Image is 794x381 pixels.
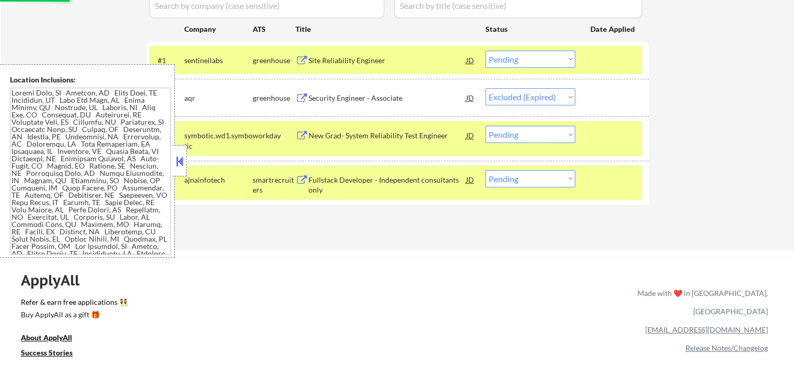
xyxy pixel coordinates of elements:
div: JD [465,170,476,189]
a: [EMAIL_ADDRESS][DOMAIN_NAME] [645,325,768,334]
div: Security Engineer - Associate [309,93,466,103]
div: ATS [253,24,295,34]
div: Site Reliability Engineer [309,55,466,66]
div: #1 [158,55,176,66]
div: aqr [184,93,253,103]
div: smartrecruiters [253,175,295,195]
a: About ApplyAll [21,332,87,346]
div: JD [465,88,476,107]
div: New Grad- System Reliability Test Engineer [309,130,466,141]
div: Title [295,24,476,34]
div: Fullstack Developer - Independent consultants only [309,175,466,195]
a: Buy ApplyAll as a gift 🎁 [21,309,125,323]
div: JD [465,126,476,145]
div: Location Inclusions: [10,75,171,85]
div: Status [485,19,575,38]
a: Release Notes/Changelog [685,343,768,352]
u: Success Stories [21,348,73,357]
div: workday [253,130,295,141]
a: Refer & earn free applications 👯‍♀️ [21,299,419,309]
div: greenhouse [253,55,295,66]
a: Success Stories [21,348,87,361]
div: sentinellabs [184,55,253,66]
div: greenhouse [253,93,295,103]
u: About ApplyAll [21,333,72,342]
div: Buy ApplyAll as a gift 🎁 [21,311,125,318]
div: JD [465,51,476,69]
div: ApplyAll [21,271,91,289]
div: Company [184,24,253,34]
div: Date Applied [590,24,636,34]
div: Made with ❤️ in [GEOGRAPHIC_DATA], [GEOGRAPHIC_DATA] [633,284,768,320]
div: ajnainfotech [184,175,253,185]
div: symbotic.wd1.symbotic [184,130,253,151]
